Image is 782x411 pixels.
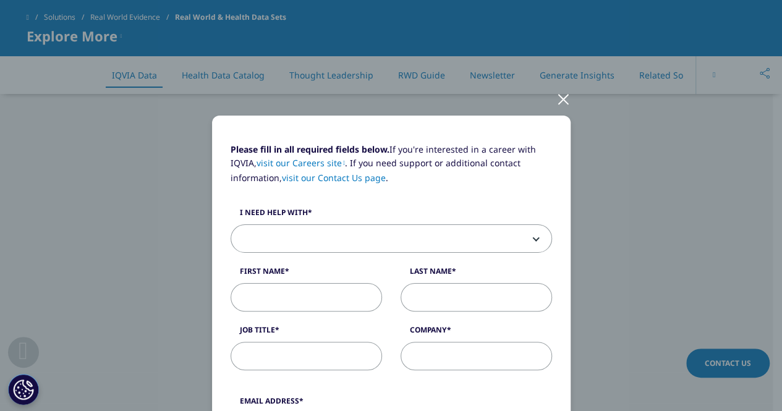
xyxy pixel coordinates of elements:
label: Job Title [231,324,382,342]
label: I need help with [231,207,552,224]
label: First Name [231,266,382,283]
label: Last Name [401,266,552,283]
label: Company [401,324,552,342]
a: visit our Contact Us page [282,172,386,184]
a: visit our Careers site [257,157,346,169]
p: If you're interested in a career with IQVIA, . If you need support or additional contact informat... [231,143,552,194]
button: Cookies Settings [8,374,39,405]
strong: Please fill in all required fields below. [231,143,389,155]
